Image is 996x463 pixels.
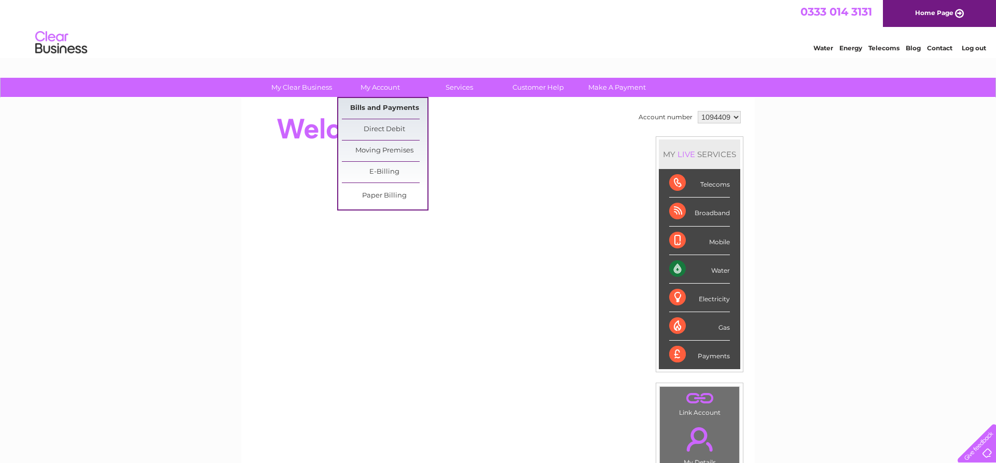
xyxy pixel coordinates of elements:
a: Services [417,78,502,97]
div: Water [669,255,730,284]
a: . [662,389,737,408]
td: Account number [636,108,695,126]
a: Paper Billing [342,186,427,206]
a: Customer Help [495,78,581,97]
a: E-Billing [342,162,427,183]
a: My Clear Business [259,78,344,97]
div: Payments [669,341,730,369]
a: Water [813,44,833,52]
a: . [662,421,737,457]
div: Electricity [669,284,730,312]
div: Mobile [669,227,730,255]
a: Log out [962,44,986,52]
div: LIVE [675,149,697,159]
td: Link Account [659,386,740,419]
a: Energy [839,44,862,52]
a: Bills and Payments [342,98,427,119]
div: MY SERVICES [659,139,740,169]
a: Direct Debit [342,119,427,140]
a: Telecoms [868,44,900,52]
div: Broadband [669,198,730,226]
a: Make A Payment [574,78,660,97]
div: Telecoms [669,169,730,198]
a: Blog [906,44,921,52]
a: 0333 014 3131 [800,5,872,18]
img: logo.png [35,27,88,59]
a: My Account [338,78,423,97]
a: Moving Premises [342,141,427,161]
div: Gas [669,312,730,341]
a: Contact [927,44,952,52]
div: Clear Business is a trading name of Verastar Limited (registered in [GEOGRAPHIC_DATA] No. 3667643... [254,6,744,50]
